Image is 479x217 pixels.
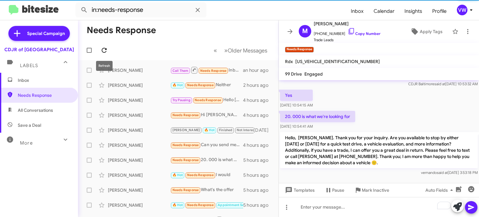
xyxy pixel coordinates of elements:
a: Copy Number [348,31,380,36]
small: Needs Response [285,47,314,52]
span: Rdx [285,59,293,64]
div: 5 hours ago [243,157,273,163]
span: Needs Response [172,188,199,192]
nav: Page navigation example [210,44,271,57]
button: Next [220,44,271,57]
span: [PERSON_NAME] [172,128,200,132]
span: Needs Response [200,69,227,73]
div: [PERSON_NAME] [108,187,170,193]
span: 🔥 Hot [172,203,183,207]
div: vw [457,5,467,15]
span: vernando [DATE] 3:53:18 PM [421,170,478,175]
span: 🔥 Hot [204,128,215,132]
span: Inbox [18,77,71,83]
span: Mark Inactive [362,185,389,196]
span: 99 Drive [285,71,302,77]
span: [DATE] 10:54:15 AM [280,103,313,107]
div: [PERSON_NAME] [108,142,170,148]
div: 4 hours ago [243,142,273,148]
input: Search [75,2,206,17]
div: [PERSON_NAME] [108,172,170,178]
div: Refresh [96,61,113,71]
span: Call Them [172,69,189,73]
span: Not Interested [237,128,260,132]
span: Older Messages [228,47,267,54]
a: Profile [427,2,452,20]
span: » [224,47,228,54]
span: [PERSON_NAME] [314,20,380,27]
button: Mark Inactive [349,185,394,196]
span: CDJR Baltimore [DATE] 10:53:32 AM [408,81,478,86]
div: Hi [PERSON_NAME], could you provide an estimate quote for the buying out my car based on the info... [170,111,243,119]
span: Auto Fields [425,185,455,196]
div: 5 hours ago [243,187,273,193]
div: To enrich screen reader interactions, please activate Accessibility in Grammarly extension settings [279,197,479,217]
span: Templates [284,185,315,196]
span: Needs Response [18,92,71,98]
span: Needs Response [172,143,199,147]
h1: Needs Response [87,25,156,35]
span: Needs Response [187,83,214,87]
a: Calendar [369,2,399,20]
span: Needs Response [172,158,199,162]
div: 4 hours ago [243,112,273,118]
span: Labels [20,63,38,68]
div: [PERSON_NAME] [108,202,170,208]
div: 2 hours ago [243,82,273,88]
span: Needs Response [187,173,214,177]
span: 🔥 Hot [172,173,183,177]
span: Needs Response [195,98,221,102]
div: 5 hours ago [243,202,273,208]
div: CDJR of [GEOGRAPHIC_DATA] [4,47,74,53]
button: Apply Tags [403,26,449,37]
span: [PHONE_NUMBER] [314,27,380,37]
span: Finished [219,128,233,132]
a: Insights [399,2,427,20]
button: Templates [279,185,320,196]
div: [PERSON_NAME] [108,82,170,88]
div: Inbound Call [170,66,243,74]
div: 5 hours ago [243,172,273,178]
a: Special Campaign [8,26,70,41]
button: Pause [320,185,349,196]
span: Save a Deal [18,122,41,128]
div: I would [170,171,243,179]
span: Try Pausing [172,98,191,102]
span: Special Campaign [27,30,65,37]
p: 20. 000 is what we're looking for [280,111,355,122]
button: Previous [210,44,221,57]
div: What's the offer [170,186,243,194]
a: Inbox [346,2,369,20]
span: All Conversations [18,107,53,113]
div: [DATE] [254,127,273,133]
div: [PERSON_NAME] [108,157,170,163]
span: More [20,140,33,146]
span: 🔥 Hot [172,83,183,87]
div: Back to [DEMOGRAPHIC_DATA] Month continues w/ Back to Youth [DATE]! Support LS Youth @ Grab, Go &... [170,126,254,134]
span: said at [437,170,448,175]
p: Yes [280,90,313,101]
div: Neither [170,81,243,89]
div: 4 hours ago [243,97,273,103]
div: [PERSON_NAME] [108,112,170,118]
button: vw [452,5,472,15]
div: [PERSON_NAME] [108,97,170,103]
span: Pause [332,185,344,196]
span: Needs Response [187,203,214,207]
span: Needs Response [172,113,199,117]
div: [PERSON_NAME] [108,67,170,73]
button: Auto Fields [420,185,460,196]
span: M [302,26,308,36]
span: « [214,47,217,54]
span: said at [434,81,445,86]
p: Hello, [PERSON_NAME]. Thank you for your inquiry. Are you available to stop by either [DATE] or [... [280,132,478,168]
span: [US_VEHICLE_IDENTIFICATION_NUMBER] [295,59,380,64]
span: Appointment Set [218,203,245,207]
div: an hour ago [243,67,273,73]
span: [DATE] 10:54:41 AM [280,124,313,129]
span: Trade Leads [314,37,380,43]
